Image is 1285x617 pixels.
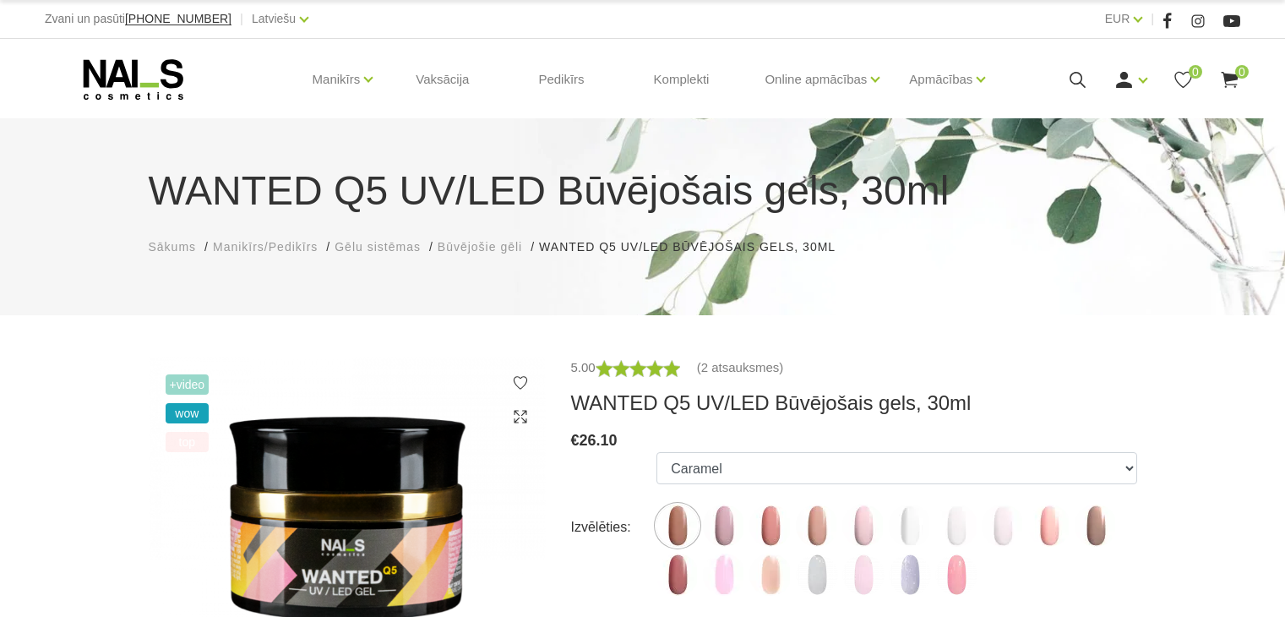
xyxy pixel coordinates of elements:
[1189,65,1202,79] span: 0
[402,39,482,120] a: Vaksācija
[935,505,977,547] img: ...
[166,403,210,423] span: wow
[935,554,977,596] img: ...
[1028,505,1070,547] img: ...
[335,240,421,254] span: Gēlu sistēmas
[889,505,931,547] img: ...
[571,514,657,541] div: Izvēlēties:
[749,505,792,547] img: ...
[45,8,231,30] div: Zvani un pasūti
[697,358,784,378] a: (2 atsauksmes)
[166,432,210,452] span: top
[889,554,931,596] img: ...
[842,505,885,547] img: ...
[252,8,296,29] a: Latviešu
[1219,69,1240,90] a: 0
[149,240,197,254] span: Sākums
[1235,65,1249,79] span: 0
[982,505,1024,547] img: ...
[1151,8,1154,30] span: |
[438,238,522,256] a: Būvējošie gēli
[335,238,421,256] a: Gēlu sistēmas
[313,46,361,113] a: Manikīrs
[571,360,596,374] span: 5.00
[1173,69,1194,90] a: 0
[571,432,580,449] span: €
[1105,8,1130,29] a: EUR
[909,46,972,113] a: Apmācības
[703,505,745,547] img: ...
[213,240,318,254] span: Manikīrs/Pedikīrs
[842,554,885,596] img: ...
[640,39,723,120] a: Komplekti
[525,39,597,120] a: Pedikīrs
[796,505,838,547] img: ...
[765,46,867,113] a: Online apmācības
[149,238,197,256] a: Sākums
[580,432,618,449] span: 26.10
[125,12,231,25] span: [PHONE_NUMBER]
[438,240,522,254] span: Būvējošie gēli
[656,505,699,547] img: ...
[703,554,745,596] img: ...
[166,374,210,395] span: +Video
[796,554,838,596] img: ...
[125,13,231,25] a: [PHONE_NUMBER]
[656,554,699,596] img: ...
[749,554,792,596] img: ...
[539,238,852,256] li: WANTED Q5 UV/LED Būvējošais gels, 30ml
[213,238,318,256] a: Manikīrs/Pedikīrs
[149,161,1137,221] h1: WANTED Q5 UV/LED Būvējošais gels, 30ml
[240,8,243,30] span: |
[571,390,1137,416] h3: WANTED Q5 UV/LED Būvējošais gels, 30ml
[1075,505,1117,547] img: ...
